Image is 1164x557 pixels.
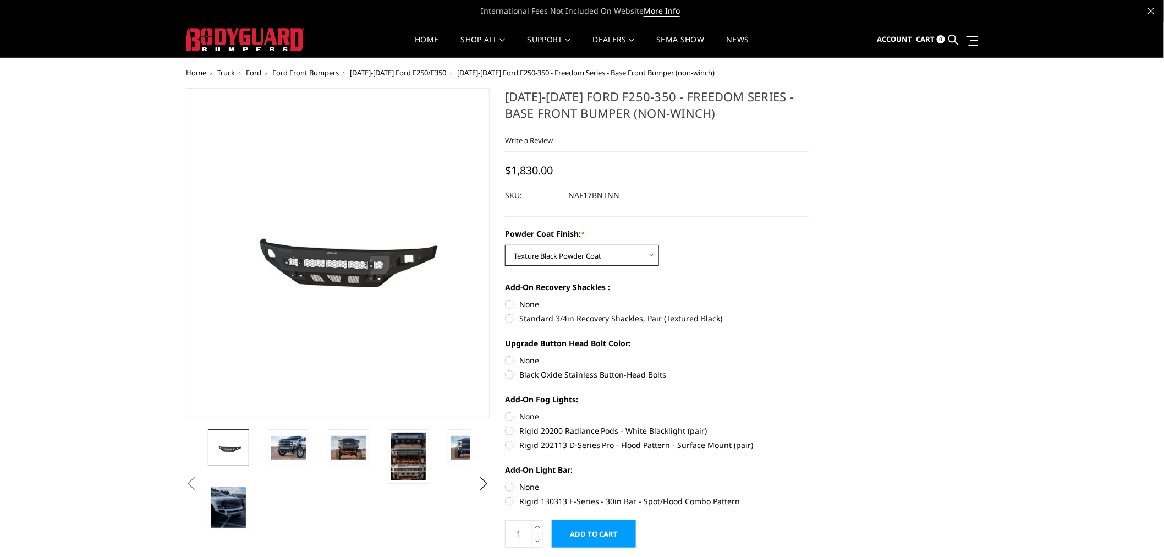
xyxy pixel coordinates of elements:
iframe: Chat Widget [1109,504,1164,557]
label: Add-On Light Bar: [505,464,809,476]
a: Support [528,36,571,57]
span: $1,830.00 [505,163,553,178]
h1: [DATE]-[DATE] Ford F250-350 - Freedom Series - Base Front Bumper (non-winch) [505,88,809,129]
img: Multiple lighting options [391,433,426,480]
a: shop all [461,36,506,57]
a: Ford Front Bumpers [272,68,339,78]
label: Black Oxide Stainless Button-Head Bolts [505,369,809,380]
span: 0 [937,35,945,43]
img: 2017-2022 Ford F250-350 - Freedom Series - Base Front Bumper (non-winch) [451,436,486,459]
dt: SKU: [505,185,560,205]
img: 2017-2022 Ford F250-350 - Freedom Series - Base Front Bumper (non-winch) [211,487,246,528]
a: Truck [217,68,235,78]
label: Add-On Recovery Shackles : [505,281,809,293]
label: Powder Coat Finish: [505,228,809,239]
input: Add to Cart [552,520,636,548]
label: None [505,298,809,310]
a: Cart 0 [916,25,945,54]
a: Home [415,36,438,57]
span: Account [877,34,913,44]
label: None [505,411,809,422]
label: None [505,354,809,366]
a: Home [186,68,206,78]
label: Rigid 130313 E-Series - 30in Bar - Spot/Flood Combo Pattern [505,495,809,507]
img: 2017-2022 Ford F250-350 - Freedom Series - Base Front Bumper (non-winch) [271,436,306,459]
a: News [726,36,749,57]
img: BODYGUARD BUMPERS [186,28,304,51]
a: SEMA Show [656,36,704,57]
a: Ford [246,68,261,78]
label: Rigid 20200 Radiance Pods - White Blacklight (pair) [505,425,809,436]
a: Account [877,25,913,54]
dd: NAF17BNTNN [568,185,619,205]
label: Standard 3/4in Recovery Shackles, Pair (Textured Black) [505,313,809,324]
a: Write a Review [505,135,553,145]
span: Cart [916,34,935,44]
a: Dealers [593,36,635,57]
span: [DATE]-[DATE] Ford F250-350 - Freedom Series - Base Front Bumper (non-winch) [457,68,715,78]
button: Next [476,476,492,492]
img: 2017-2022 Ford F250-350 - Freedom Series - Base Front Bumper (non-winch) [211,440,246,456]
label: None [505,481,809,493]
a: [DATE]-[DATE] Ford F250/F350 [350,68,446,78]
label: Add-On Fog Lights: [505,394,809,405]
a: 2017-2022 Ford F250-350 - Freedom Series - Base Front Bumper (non-winch) [186,88,490,418]
button: Previous [183,476,200,492]
img: 2017-2022 Ford F250-350 - Freedom Series - Base Front Bumper (non-winch) [331,436,366,459]
a: More Info [644,6,680,17]
label: Rigid 202113 D-Series Pro - Flood Pattern - Surface Mount (pair) [505,439,809,451]
label: Upgrade Button Head Bolt Color: [505,337,809,349]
